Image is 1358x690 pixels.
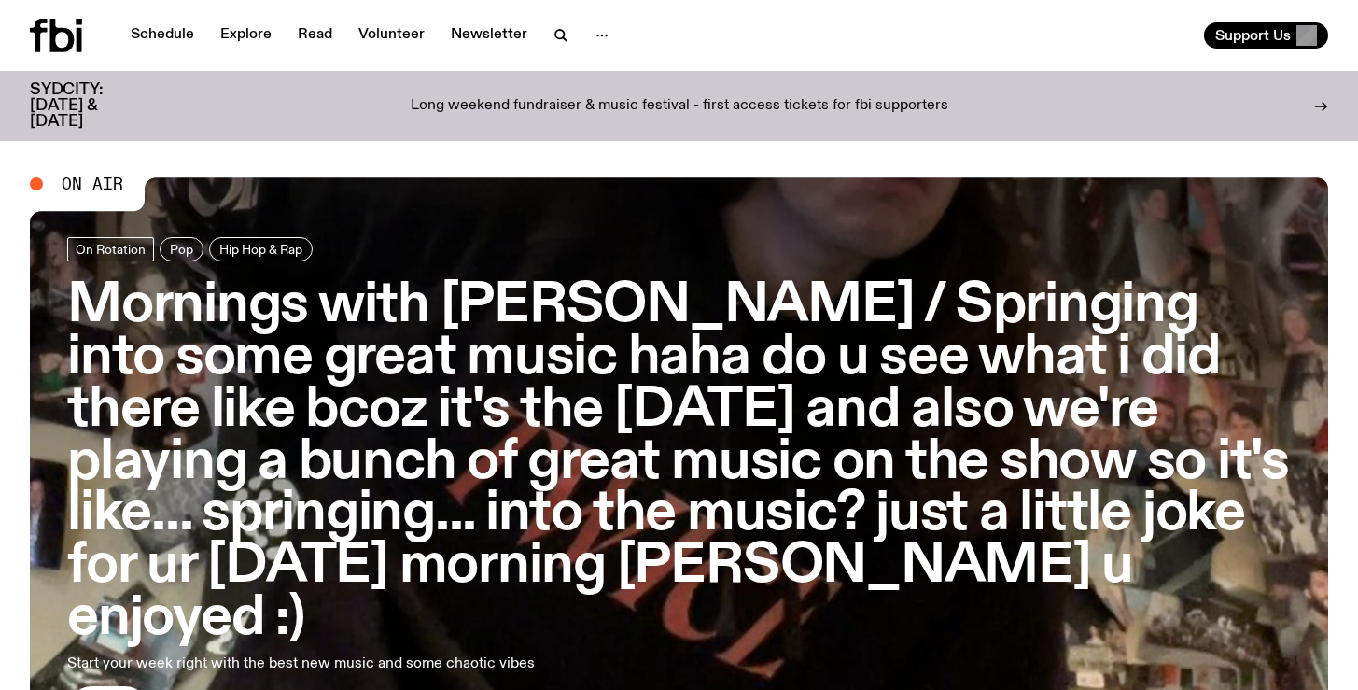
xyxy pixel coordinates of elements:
[287,22,343,49] a: Read
[209,22,283,49] a: Explore
[347,22,436,49] a: Volunteer
[67,653,545,675] p: Start your week right with the best new music and some chaotic vibes
[440,22,539,49] a: Newsletter
[1215,27,1291,44] span: Support Us
[62,176,123,192] span: On Air
[170,242,193,256] span: Pop
[209,237,313,261] a: Hip Hop & Rap
[219,242,302,256] span: Hip Hop & Rap
[67,280,1291,645] h3: Mornings with [PERSON_NAME] / Springing into some great music haha do u see what i did there like...
[67,237,154,261] a: On Rotation
[160,237,203,261] a: Pop
[30,82,149,130] h3: SYDCITY: [DATE] & [DATE]
[411,98,948,115] p: Long weekend fundraiser & music festival - first access tickets for fbi supporters
[119,22,205,49] a: Schedule
[76,242,146,256] span: On Rotation
[1204,22,1328,49] button: Support Us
